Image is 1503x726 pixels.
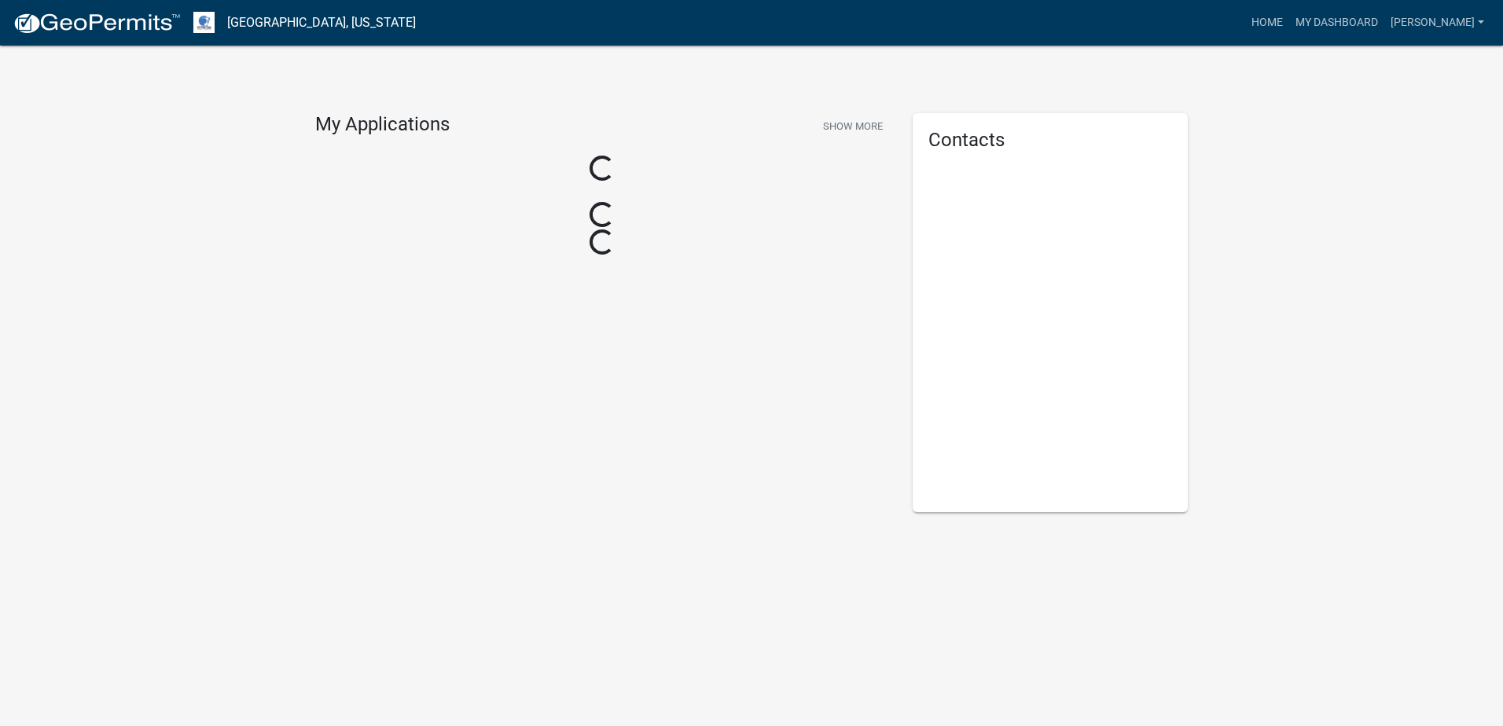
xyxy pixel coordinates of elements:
a: [PERSON_NAME] [1384,8,1490,38]
a: [GEOGRAPHIC_DATA], [US_STATE] [227,9,416,36]
a: Home [1245,8,1289,38]
img: Otter Tail County, Minnesota [193,12,215,33]
button: Show More [817,113,889,139]
h5: Contacts [928,129,1172,152]
a: My Dashboard [1289,8,1384,38]
h4: My Applications [315,113,450,137]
